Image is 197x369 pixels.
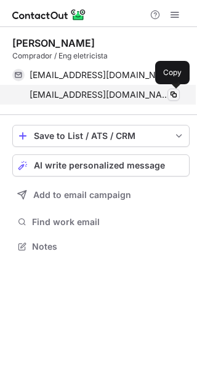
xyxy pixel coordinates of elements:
span: [EMAIL_ADDRESS][DOMAIN_NAME] [30,69,171,81]
span: AI write personalized message [34,161,165,170]
div: Comprador / Eng eletricista [12,50,190,61]
span: Notes [32,241,185,252]
button: save-profile-one-click [12,125,190,147]
img: ContactOut v5.3.10 [12,7,86,22]
span: Add to email campaign [33,190,131,200]
button: AI write personalized message [12,154,190,177]
div: Save to List / ATS / CRM [34,131,168,141]
button: Add to email campaign [12,184,190,206]
div: [PERSON_NAME] [12,37,95,49]
span: Find work email [32,216,185,228]
button: Find work email [12,213,190,231]
span: [EMAIL_ADDRESS][DOMAIN_NAME] [30,89,171,100]
button: Notes [12,238,190,255]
